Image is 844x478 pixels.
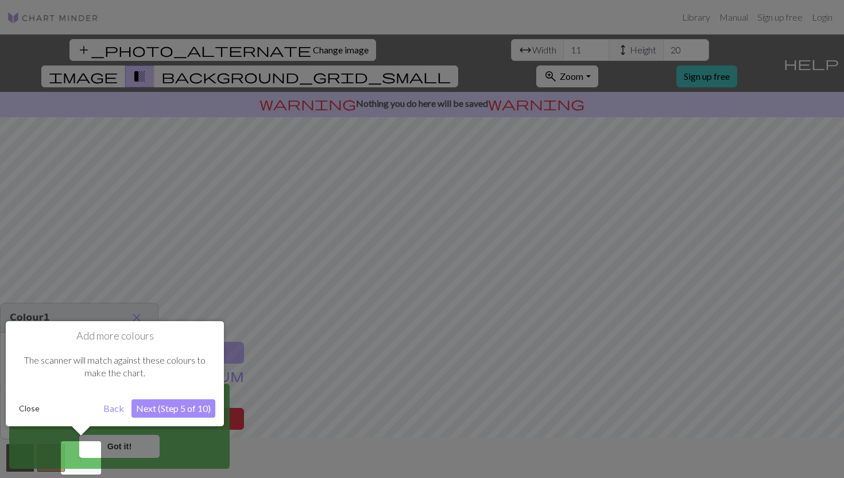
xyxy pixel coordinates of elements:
[14,342,215,391] div: The scanner will match against these colours to make the chart.
[6,321,224,426] div: Add more colours
[99,399,129,418] button: Back
[14,330,215,342] h1: Add more colours
[14,400,44,417] button: Close
[131,399,215,418] button: Next (Step 5 of 10)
